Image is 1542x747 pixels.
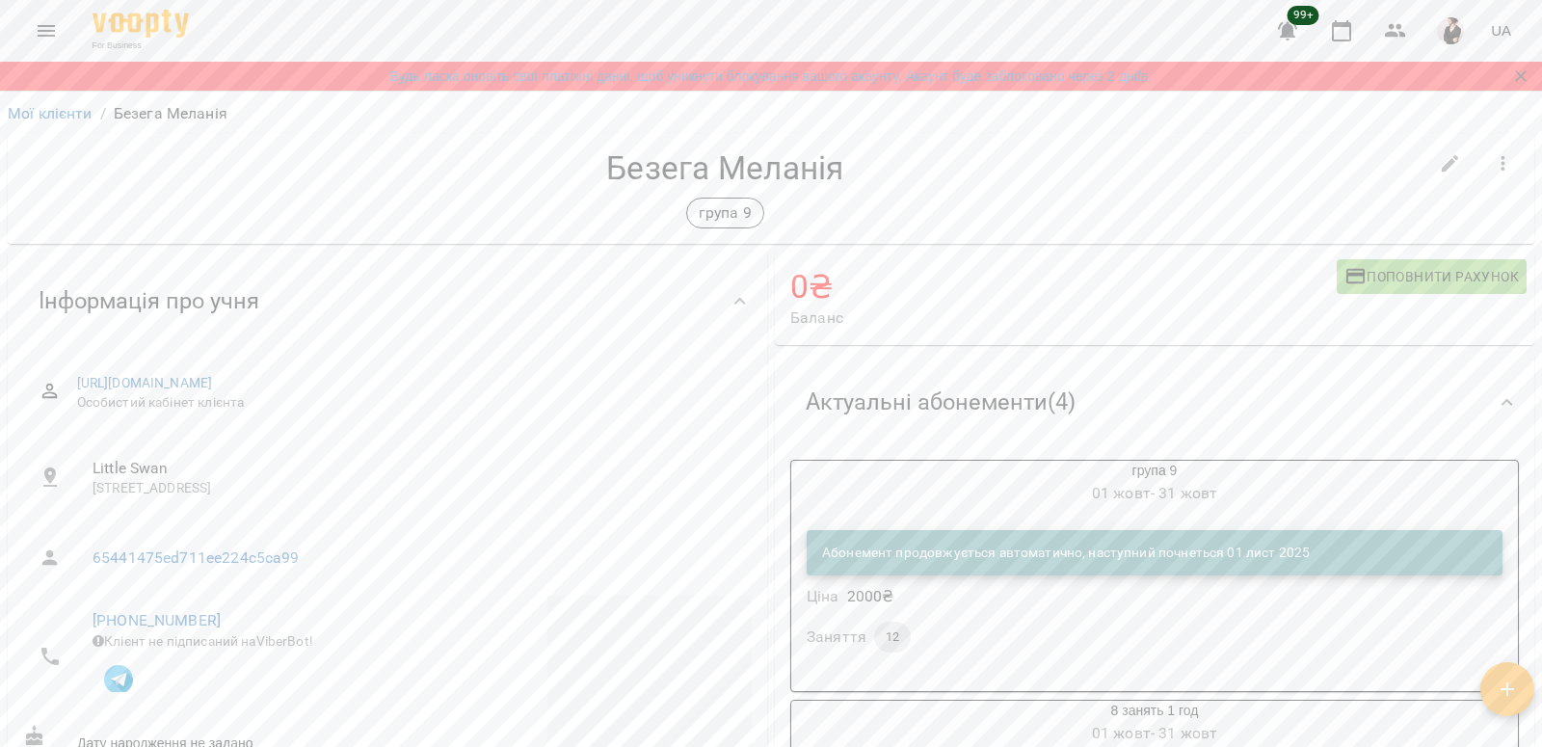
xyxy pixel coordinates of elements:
h6: Ціна [807,583,839,610]
span: Інформація про учня [39,286,259,316]
a: [URL][DOMAIN_NAME] [77,375,213,390]
span: 01 жовт - 31 жовт [1092,724,1217,742]
span: UA [1491,20,1511,40]
h4: Безега Меланія [23,148,1427,188]
a: Мої клієнти [8,104,93,122]
div: Абонемент продовжується автоматично, наступний почнеться 01 лист 2025 [822,536,1310,571]
img: 20c650ae8e958bec77cb5848faaaf5a4.jpg [1437,17,1464,44]
button: Клієнт підписаний на VooptyBot [93,652,145,704]
a: Будь ласка оновіть свої платіжні данні, щоб уникнути блокування вашого акаунту. Акаунт буде забло... [390,67,1152,86]
div: 8 занять 1 год [791,701,1518,747]
span: Little Swan [93,457,736,480]
img: Telegram [104,665,133,694]
h4: 0 ₴ [790,267,1337,307]
button: Закрити сповіщення [1507,63,1534,90]
span: Клієнт не підписаний на ViberBot! [93,633,313,649]
span: 12 [874,628,911,646]
nav: breadcrumb [8,102,1534,125]
button: Menu [23,8,69,54]
span: For Business [93,40,189,52]
p: Безега Меланія [114,102,227,125]
img: Voopty Logo [93,10,189,38]
a: [PHONE_NUMBER] [93,611,221,629]
span: 99+ [1288,6,1319,25]
button: група 901 жовт- 31 жовтАбонемент продовжується автоматично, наступний почнеться 01 лист 2025Ціна2... [791,461,1518,676]
div: Актуальні абонементи(4) [775,353,1534,452]
button: UA [1483,13,1519,48]
span: 01 жовт - 31 жовт [1092,484,1217,502]
div: група 9 [686,198,764,228]
button: Поповнити рахунок [1337,259,1527,294]
a: 65441475ed711ee224c5ca99 [93,548,300,567]
span: Поповнити рахунок [1344,265,1519,288]
span: Особистий кабінет клієнта [77,393,736,413]
span: Актуальні абонементи ( 4 ) [806,387,1076,417]
span: Баланс [790,307,1337,330]
p: 2000 ₴ [847,585,894,608]
p: [STREET_ADDRESS] [93,479,736,498]
div: група 9 [791,461,1518,507]
p: група 9 [699,201,752,225]
h6: Заняття [807,624,866,651]
li: / [100,102,106,125]
div: Інформація про учня [8,252,767,351]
